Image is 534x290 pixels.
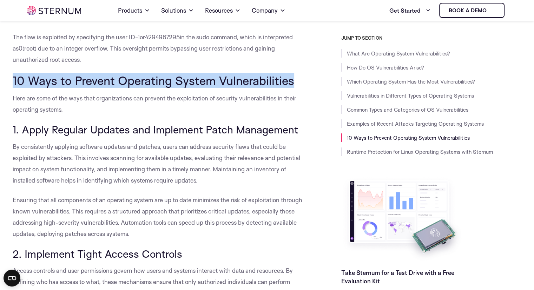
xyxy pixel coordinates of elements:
[252,1,285,20] a: Company
[27,6,81,15] img: sternum iot
[347,120,484,127] a: Examples of Recent Attacks Targeting Operating Systems
[19,45,22,52] span: 0
[13,123,298,136] span: 1. Apply Regular Updates and Implement Patch Management
[161,1,194,20] a: Solutions
[140,33,145,41] span: or
[347,134,470,141] a: 10 Ways to Prevent Operating System Vulnerabilities
[341,269,454,285] a: Take Sternum for a Test Drive with a Free Evaluation Kit
[13,45,275,63] span: (root) due to an integer overflow. This oversight permits bypassing user restrictions and gaining...
[13,73,294,88] span: 10 Ways to Prevent Operating System Vulnerabilities
[389,4,431,18] a: Get Started
[118,1,150,20] a: Products
[4,270,20,286] button: Open CMP widget
[347,106,468,113] a: Common Types and Categories of OS Vulnerabilities
[13,143,300,184] span: By consistently applying software updates and patches, users can address security flaws that coul...
[489,8,495,13] img: sternum iot
[347,149,493,155] a: Runtime Protection for Linux Operating Systems with Sternum
[13,94,296,113] span: Here are some of the ways that organizations can prevent the exploitation of security vulnerabili...
[347,64,424,71] a: How Do OS Vulnerabilities Arise?
[205,1,240,20] a: Resources
[13,33,135,41] span: The flaw is exploited by specifying the user ID
[135,33,140,41] span: -1
[145,33,180,41] span: 4294967295
[341,35,522,41] h3: JUMP TO SECTION
[13,196,302,237] span: Ensuring that all components of an operating system are up to date minimizes the risk of exploita...
[439,3,505,18] a: Book a demo
[13,247,182,260] span: 2. Implement Tight Access Controls
[347,92,474,99] a: Vulnerabilities in Different Types of Operating Systems
[13,33,293,52] span: in the sudo command, which is interpreted as
[347,50,450,57] a: What Are Operating System Vulnerabilities?
[341,176,464,263] img: Take Sternum for a Test Drive with a Free Evaluation Kit
[347,78,475,85] a: Which Operating System Has the Most Vulnerabilities?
